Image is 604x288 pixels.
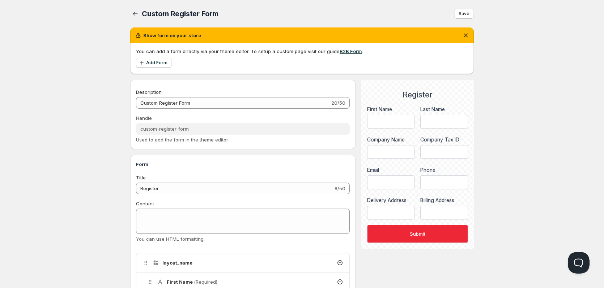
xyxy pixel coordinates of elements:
[142,9,218,18] span: Custom Register Form
[162,259,192,266] h4: layout_name
[136,137,228,143] span: Used to add the form in the theme editor
[136,48,468,55] div: You can add a form directly via your theme editor. To setup a custom page visit our guide .
[194,279,217,285] span: (Required)
[340,48,362,54] a: B2B Form
[461,30,471,40] button: Dismiss notification
[136,89,162,95] span: Description
[367,225,468,243] button: Submit
[143,32,201,39] h2: Show form on your store
[367,90,468,100] h2: Register
[136,97,330,109] input: Private internal description
[367,106,415,113] label: First Name
[146,60,167,66] span: Add Form
[136,58,172,68] a: Add Form
[367,136,415,143] label: Company Name
[167,278,217,285] h4: First Name
[420,197,468,204] label: Billing Address
[367,166,415,174] div: Email
[136,201,154,206] span: Content
[454,9,474,19] button: Save
[568,252,590,274] iframe: Help Scout Beacon - Open
[420,136,468,143] label: Company Tax ID
[459,11,469,17] span: Save
[136,115,152,121] span: Handle
[420,106,468,113] label: Last Name
[136,236,205,242] span: You can use HTML formatting.
[136,175,146,180] span: Title
[420,166,468,174] label: Phone
[367,197,415,204] label: Delivery Address
[136,161,350,168] h3: Form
